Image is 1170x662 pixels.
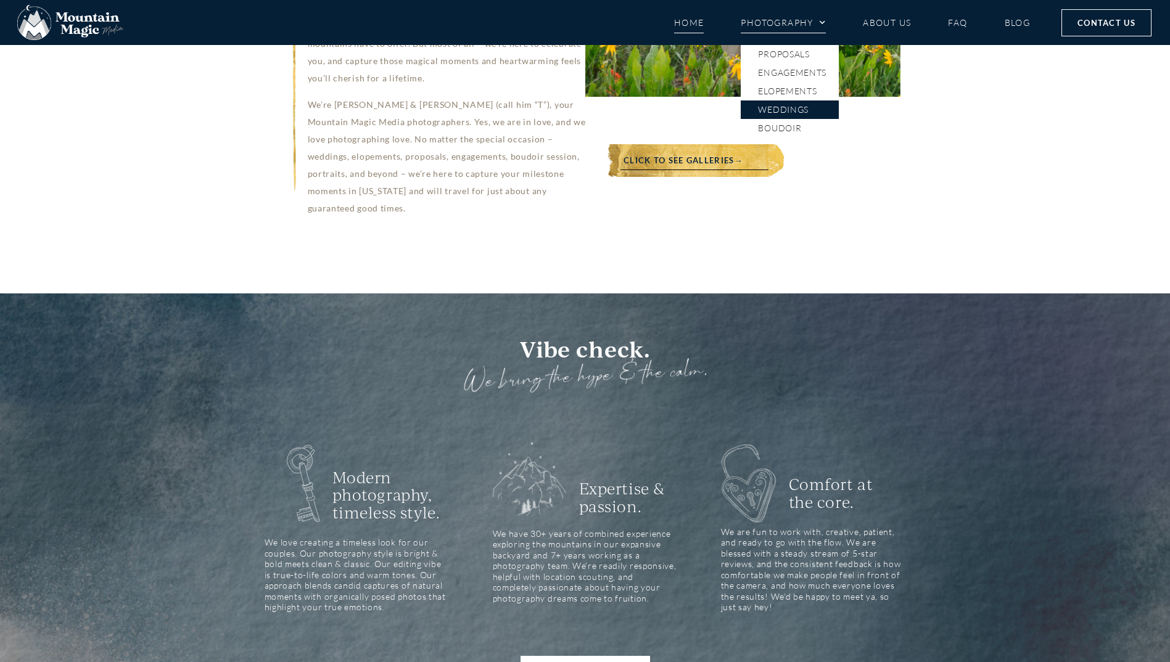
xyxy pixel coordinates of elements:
[624,153,743,168] span: Click to see galleries→
[579,480,672,516] h2: Expertise & passion.
[265,537,450,613] div: We love creating a timeless look for our couples. Our photography style is bright & bold meets cl...
[332,469,443,522] h2: Modern photography, timeless style.
[601,144,766,177] a: Click to see galleries→
[948,12,967,33] a: FAQ
[741,45,839,63] a: Proposals
[308,96,587,217] p: We’re [PERSON_NAME] & [PERSON_NAME] (call him “T”), your Mountain Magic Media photographers. Yes,...
[741,12,826,33] a: Photography
[741,63,839,82] a: Engagements
[1005,12,1031,33] a: Blog
[741,100,839,119] a: Weddings
[863,12,911,33] a: About Us
[1077,16,1135,30] span: Contact Us
[741,45,839,137] ul: Photography
[233,346,937,408] h3: We bring the hype & the calm,
[234,337,937,362] h3: Vibe check.
[741,119,839,137] a: Boudoir
[674,12,1031,33] nav: Menu
[721,526,906,613] div: We are fun to work with, creative, patient, and ready to go with the flow. We are blessed with a ...
[674,12,704,33] a: Home
[493,528,678,604] p: We have 30+ years of combined experience exploring the mountains in our expansive backyard and 7+...
[789,476,900,512] h2: Comfort at the core.
[1061,9,1151,36] a: Contact Us
[741,82,839,100] a: Elopements
[17,5,123,41] img: Mountain Magic Media photography logo Crested Butte Photographer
